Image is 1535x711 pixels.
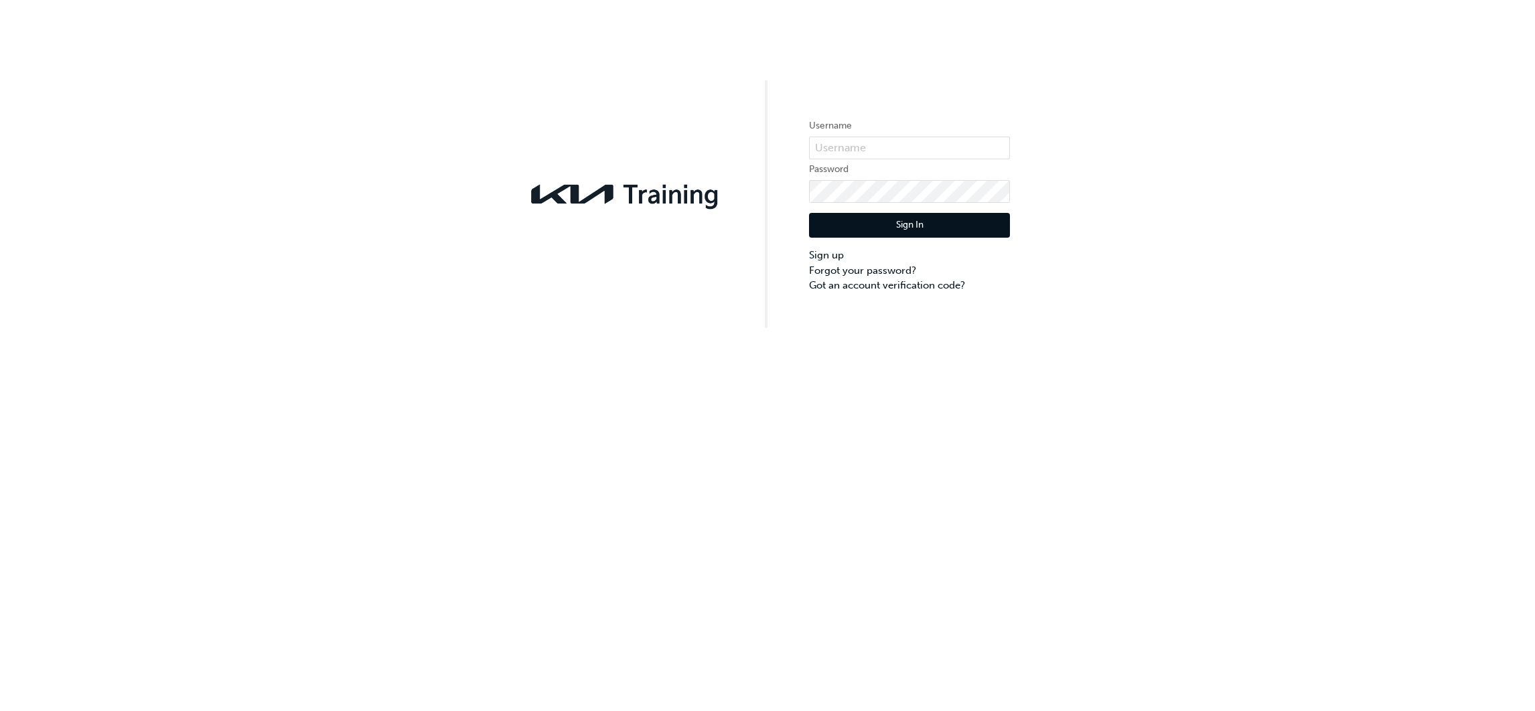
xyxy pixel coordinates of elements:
input: Username [809,137,1010,159]
img: kia-training [525,176,726,212]
label: Username [809,118,1010,134]
a: Forgot your password? [809,263,1010,279]
button: Sign In [809,213,1010,238]
a: Sign up [809,248,1010,263]
label: Password [809,161,1010,177]
a: Got an account verification code? [809,278,1010,293]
